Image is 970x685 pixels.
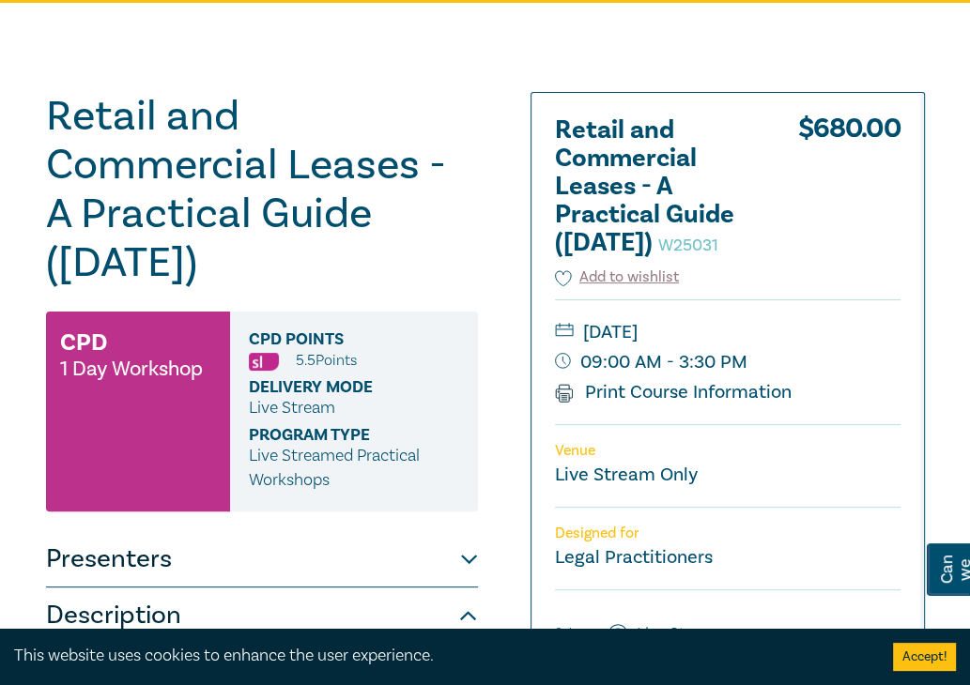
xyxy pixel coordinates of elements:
small: [DATE] [555,317,901,347]
small: 09:00 AM - 3:30 PM [555,347,901,377]
img: Substantive Law [249,353,279,371]
span: Program type [249,426,423,444]
button: Presenters [46,531,478,587]
label: Live Stream [637,622,723,647]
div: $ 680.00 [798,116,901,266]
span: Delivery Mode [249,378,423,396]
a: Live Stream Only [555,463,698,487]
div: This website uses cookies to enhance the user experience. [14,644,865,668]
li: 5.5 Point s [296,348,357,373]
button: Accept cookies [893,643,956,671]
h1: Retail and Commercial Leases - A Practical Guide ([DATE]) [46,92,478,287]
small: Legal Practitioners [555,545,713,570]
button: Add to wishlist [555,266,680,288]
p: Venue [555,442,901,460]
h3: CPD [60,326,107,359]
p: Designed for [555,525,901,542]
small: W25031 [658,235,718,256]
span: Live Stream [249,397,335,419]
p: Live Streamed Practical Workshops [249,444,459,493]
span: CPD Points [249,330,423,348]
small: 1 Day Workshop [60,359,203,378]
a: Print Course Information [555,380,793,404]
h2: Retail and Commercial Leases - A Practical Guide ([DATE]) [555,116,762,257]
button: Description [46,587,478,644]
span: Select: [555,623,593,644]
